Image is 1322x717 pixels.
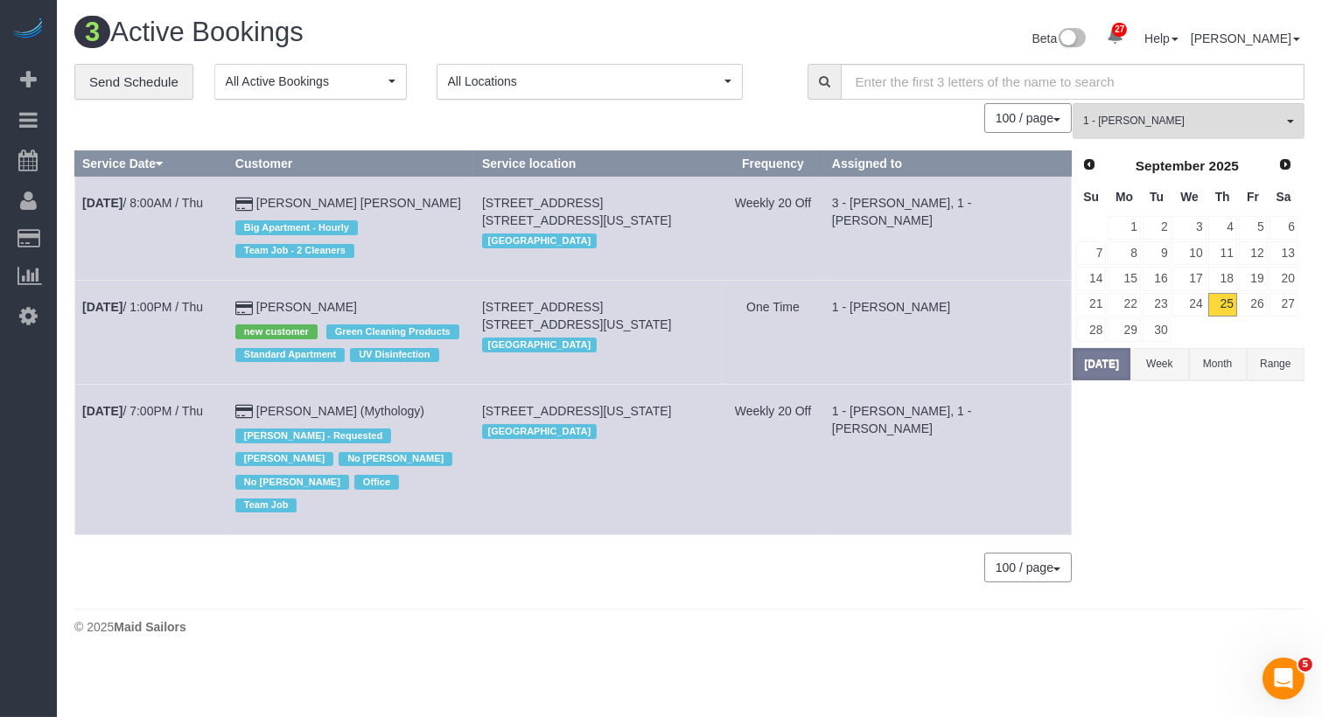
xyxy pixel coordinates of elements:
td: Schedule date [75,177,228,281]
a: 3 [1172,216,1206,240]
td: Customer [227,281,474,385]
a: Prev [1077,153,1102,178]
span: [STREET_ADDRESS] [STREET_ADDRESS][US_STATE] [482,300,672,331]
span: Green Cleaning Products [326,324,459,338]
div: Location [482,333,714,356]
i: Credit Card Payment [235,198,253,211]
td: Assigned to [824,385,1071,535]
span: Thursday [1215,190,1230,204]
td: Customer [227,385,474,535]
a: [DATE]/ 8:00AM / Thu [82,196,203,210]
a: 22 [1108,293,1140,317]
a: 14 [1076,267,1106,290]
span: No [PERSON_NAME] [235,475,349,489]
a: [PERSON_NAME] [PERSON_NAME] [256,196,461,210]
a: 12 [1239,241,1268,265]
nav: Pagination navigation [985,103,1072,133]
a: Next [1273,153,1298,178]
b: [DATE] [82,196,122,210]
th: Service location [474,151,721,177]
a: 18 [1208,267,1237,290]
a: 11 [1208,241,1237,265]
a: [PERSON_NAME] [1191,31,1300,45]
a: Send Schedule [74,64,193,101]
span: new customer [235,324,318,338]
span: 3 [74,16,110,48]
button: 100 / page [984,553,1072,582]
a: 21 [1076,293,1106,317]
button: Range [1247,348,1305,380]
a: 30 [1143,318,1172,342]
a: 26 [1239,293,1268,317]
a: Help [1144,31,1179,45]
span: [PERSON_NAME] [235,452,333,466]
a: 15 [1108,267,1140,290]
input: Enter the first 3 letters of the name to search [841,64,1305,100]
td: Customer [227,177,474,281]
a: 4 [1208,216,1237,240]
a: 25 [1208,293,1237,317]
button: 100 / page [984,103,1072,133]
a: 10 [1172,241,1206,265]
a: [DATE]/ 1:00PM / Thu [82,300,203,314]
td: Frequency [722,177,825,281]
a: 7 [1076,241,1106,265]
th: Assigned to [824,151,1071,177]
div: Location [482,420,714,442]
i: Credit Card Payment [235,303,253,315]
a: 29 [1108,318,1140,342]
a: 24 [1172,293,1206,317]
span: Monday [1116,190,1133,204]
a: Beta [1032,31,1087,45]
a: 19 [1239,267,1268,290]
span: Friday [1247,190,1259,204]
th: Service Date [75,151,228,177]
a: 27 [1098,17,1132,56]
span: [PERSON_NAME] - Requested [235,428,391,442]
span: Sunday [1083,190,1099,204]
span: All Active Bookings [226,73,384,90]
strong: Maid Sailors [114,620,185,634]
h1: Active Bookings [74,17,676,47]
td: Service location [474,385,721,535]
a: 27 [1270,293,1298,317]
th: Frequency [722,151,825,177]
span: Prev [1082,157,1096,171]
span: Office [354,475,399,489]
span: [GEOGRAPHIC_DATA] [482,424,597,438]
nav: Pagination navigation [985,553,1072,582]
a: 6 [1270,216,1298,240]
img: Automaid Logo [10,17,45,42]
button: [DATE] [1073,348,1130,380]
span: 27 [1112,23,1127,37]
div: Location [482,229,714,252]
b: [DATE] [82,300,122,314]
button: All Locations [437,64,743,100]
span: Next [1278,157,1292,171]
a: 17 [1172,267,1206,290]
a: 16 [1143,267,1172,290]
a: 20 [1270,267,1298,290]
a: 5 [1239,216,1268,240]
button: Week [1130,348,1188,380]
a: 13 [1270,241,1298,265]
span: Wednesday [1180,190,1199,204]
a: 2 [1143,216,1172,240]
a: 8 [1108,241,1140,265]
span: No [PERSON_NAME] [339,452,452,466]
span: 1 - [PERSON_NAME] [1083,114,1283,129]
b: [DATE] [82,404,122,418]
td: Frequency [722,385,825,535]
td: Service location [474,177,721,281]
a: 23 [1143,293,1172,317]
span: Tuesday [1150,190,1164,204]
button: All Active Bookings [214,64,407,100]
a: [DATE]/ 7:00PM / Thu [82,404,203,418]
td: Frequency [722,281,825,385]
span: Saturday [1277,190,1291,204]
th: Customer [227,151,474,177]
td: Assigned to [824,281,1071,385]
span: September [1136,158,1206,173]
